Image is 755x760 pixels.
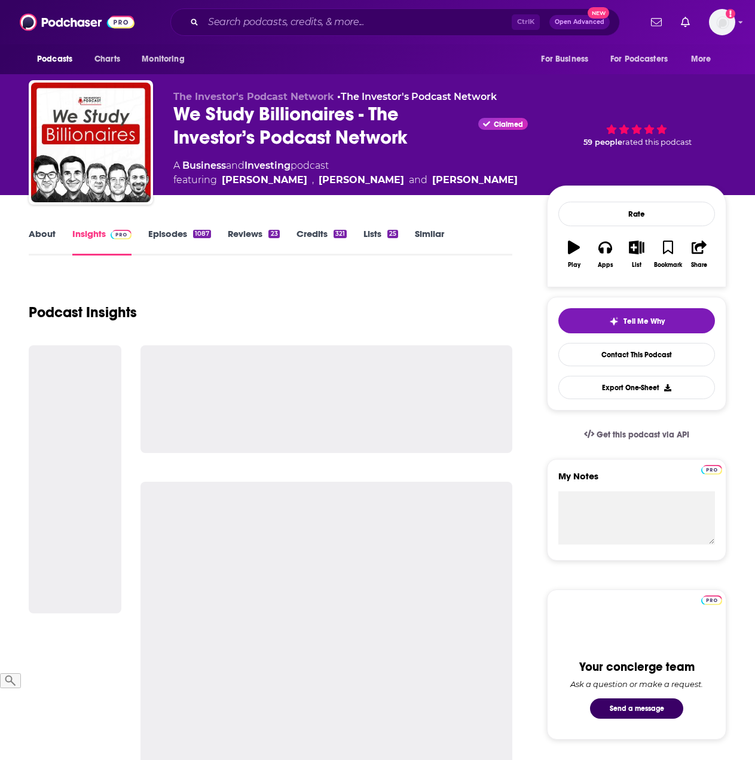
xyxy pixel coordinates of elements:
div: Ask a question or make a request. [570,679,703,689]
span: Get this podcast via API [597,430,689,440]
span: and [409,173,427,187]
input: Search podcasts, credits, & more... [203,13,512,32]
span: Charts [94,51,120,68]
button: tell me why sparkleTell Me Why [558,308,715,333]
button: Open AdvancedNew [549,15,610,29]
label: My Notes [558,470,715,491]
button: Bookmark [652,233,683,276]
a: About [29,228,56,256]
a: Business [182,160,226,171]
span: Podcasts [37,51,72,68]
img: Podchaser Pro [111,230,132,239]
span: For Podcasters [610,51,668,68]
a: Get this podcast via API [574,420,699,449]
div: Search podcasts, credits, & more... [170,8,620,36]
div: Apps [598,262,613,269]
a: Investing [244,160,291,171]
img: Podchaser Pro [701,465,722,475]
button: open menu [603,48,685,71]
button: Show profile menu [709,9,735,35]
div: Bookmark [654,262,682,269]
div: 1087 [193,230,211,238]
span: featuring [173,173,518,187]
div: 23 [268,230,279,238]
div: 25 [387,230,398,238]
div: 321 [334,230,347,238]
button: Send a message [590,698,683,719]
a: Lists25 [363,228,398,256]
a: [PERSON_NAME] [222,173,307,187]
a: Show notifications dropdown [646,12,667,32]
a: Similar [415,228,444,256]
a: Contact This Podcast [558,343,715,366]
h1: Podcast Insights [29,303,137,321]
div: Share [691,262,707,269]
button: open menu [29,48,88,71]
span: More [691,51,711,68]
img: User Profile [709,9,735,35]
span: New [588,7,609,19]
button: List [621,233,652,276]
div: Your concierge team [579,659,695,674]
a: InsightsPodchaser Pro [72,228,132,256]
a: Charts [87,48,127,71]
span: Ctrl K [512,14,540,30]
button: open menu [133,48,200,71]
span: Logged in as mmjamo [709,9,735,35]
svg: Add a profile image [726,9,735,19]
div: Play [568,262,580,269]
a: [PERSON_NAME] [432,173,518,187]
span: , [312,173,314,187]
span: • [337,91,497,102]
button: open menu [533,48,603,71]
button: open menu [683,48,726,71]
a: Show notifications dropdown [676,12,695,32]
div: A podcast [173,159,518,187]
div: Rate [558,202,715,226]
span: Claimed [494,121,523,127]
button: Export One-Sheet [558,376,715,399]
img: We Study Billionaires - The Investor’s Podcast Network [31,83,151,202]
div: 59 peoplerated this podcast [547,91,726,166]
span: Monitoring [142,51,184,68]
button: Play [558,233,589,276]
img: tell me why sparkle [609,317,619,326]
a: Credits321 [297,228,347,256]
button: Apps [589,233,620,276]
img: Podchaser Pro [701,595,722,605]
a: Pro website [701,594,722,605]
a: The Investor's Podcast Network [341,91,497,102]
span: rated this podcast [622,138,692,147]
span: The Investor's Podcast Network [173,91,334,102]
button: Share [684,233,715,276]
span: For Business [541,51,588,68]
span: 59 people [583,138,622,147]
span: and [226,160,244,171]
div: List [632,262,641,269]
a: Episodes1087 [148,228,211,256]
a: Reviews23 [228,228,279,256]
a: [PERSON_NAME] [319,173,404,187]
a: Pro website [701,463,722,475]
span: Tell Me Why [623,317,665,326]
img: Podchaser - Follow, Share and Rate Podcasts [20,11,135,34]
span: Open Advanced [555,19,604,25]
